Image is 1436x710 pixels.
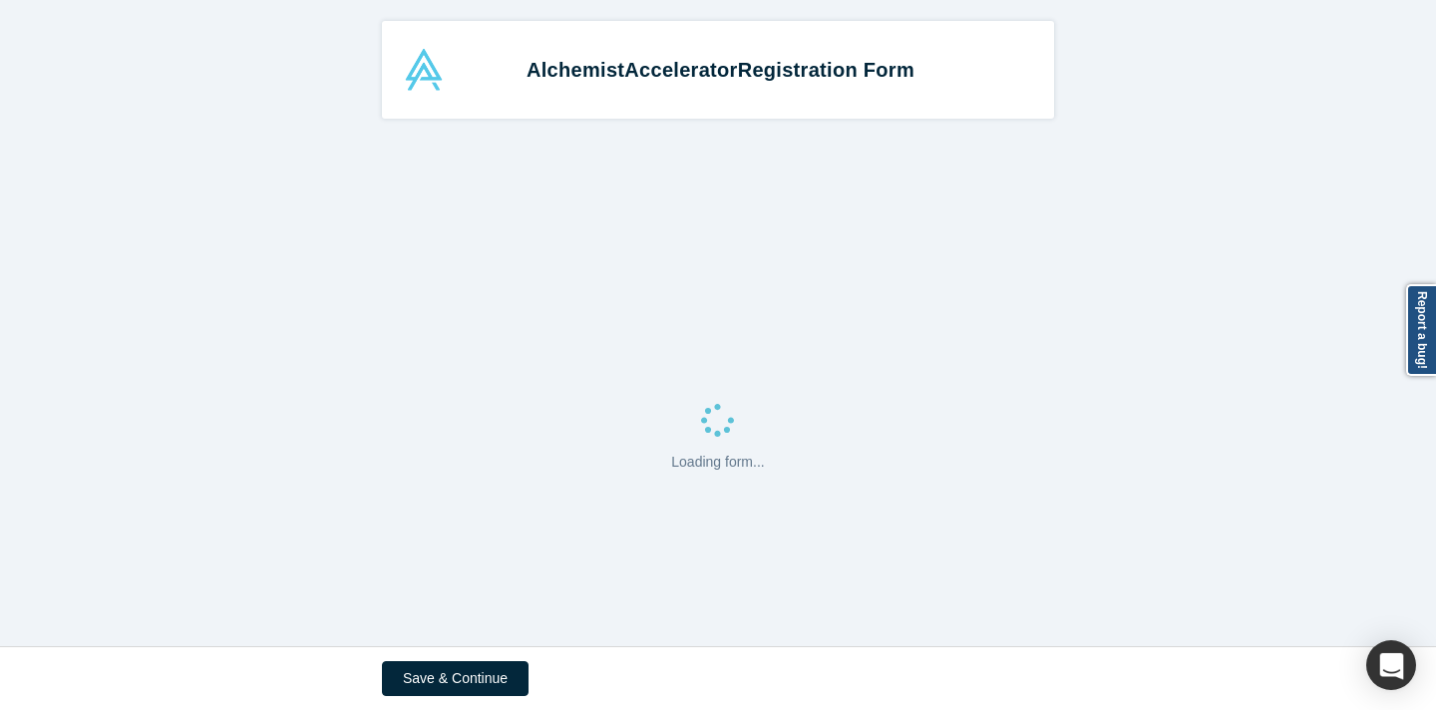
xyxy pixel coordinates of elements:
img: Alchemist Accelerator Logo [403,49,445,91]
strong: Alchemist Registration Form [527,59,914,81]
span: Accelerator [624,59,737,81]
button: Save & Continue [382,661,529,696]
a: Report a bug! [1406,284,1436,376]
p: Loading form... [671,452,764,473]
